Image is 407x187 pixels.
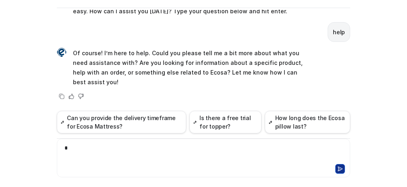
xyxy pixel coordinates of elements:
button: Can you provide the delivery timeframe for Ecosa Mattress? [57,111,186,133]
button: Is there a free trial for topper? [189,111,262,133]
p: Of course! I’m here to help. Could you please tell me a bit more about what you need assistance w... [73,48,309,87]
p: help [333,27,345,37]
button: How long does the Ecosa pillow last? [265,111,350,133]
img: Widget [57,48,66,57]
